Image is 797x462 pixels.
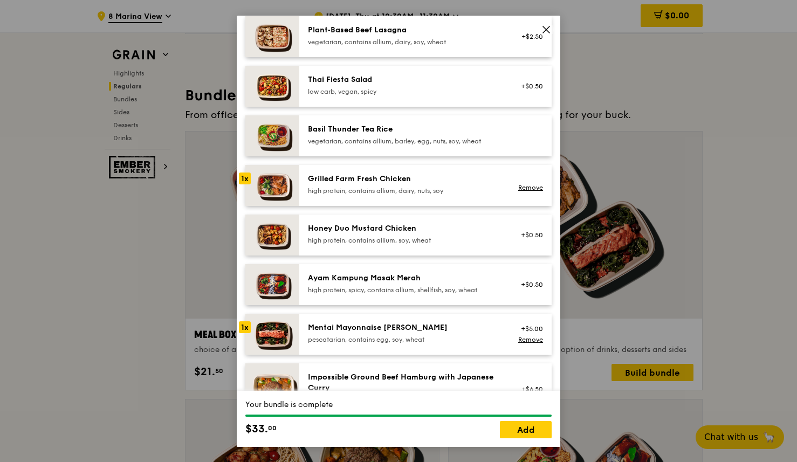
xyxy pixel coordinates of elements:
div: high protein, contains allium, dairy, nuts, soy [308,187,501,195]
img: daily_normal_HORZ-Basil-Thunder-Tea-Rice.jpg [245,115,299,156]
div: Grilled Farm Fresh Chicken [308,174,501,184]
div: 1x [239,321,251,333]
div: Honey Duo Mustard Chicken [308,223,501,234]
img: daily_normal_Honey_Duo_Mustard_Chicken__Horizontal_.jpg [245,215,299,256]
img: daily_normal_HORZ-Grilled-Farm-Fresh-Chicken.jpg [245,165,299,206]
img: daily_normal_Citrusy-Cauliflower-Plant-Based-Lasagna-HORZ.jpg [245,16,299,57]
div: +$2.50 [514,32,543,41]
a: Add [500,421,552,438]
div: Plant‑Based Beef Lasagna [308,25,501,36]
div: high protein, contains allium, soy, wheat [308,236,501,245]
div: Thai Fiesta Salad [308,74,501,85]
a: Remove [518,184,543,191]
img: daily_normal_HORZ-Impossible-Hamburg-With-Japanese-Curry.jpg [245,363,299,415]
div: Ayam Kampung Masak Merah [308,273,501,284]
img: daily_normal_Thai_Fiesta_Salad__Horizontal_.jpg [245,66,299,107]
div: vegetarian, contains allium, dairy, soy, wheat [308,38,501,46]
img: daily_normal_Ayam_Kampung_Masak_Merah_Horizontal_.jpg [245,264,299,305]
a: Remove [518,336,543,343]
div: low carb, vegan, spicy [308,87,501,96]
div: +$0.50 [514,231,543,239]
div: Basil Thunder Tea Rice [308,124,501,135]
span: 00 [268,424,277,432]
div: +$5.00 [514,325,543,333]
div: vegetarian, contains allium, barley, egg, nuts, soy, wheat [308,137,501,146]
div: Impossible Ground Beef Hamburg with Japanese Curry [308,372,501,394]
div: +$0.50 [514,280,543,289]
div: Mentai Mayonnaise [PERSON_NAME] [308,322,501,333]
img: daily_normal_Mentai-Mayonnaise-Aburi-Salmon-HORZ.jpg [245,314,299,355]
div: Your bundle is complete [245,399,552,410]
div: high protein, spicy, contains allium, shellfish, soy, wheat [308,286,501,294]
div: +$6.50 [514,385,543,394]
div: +$0.50 [514,82,543,91]
div: pescatarian, contains egg, soy, wheat [308,335,501,344]
span: $33. [245,421,268,437]
div: 1x [239,173,251,184]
